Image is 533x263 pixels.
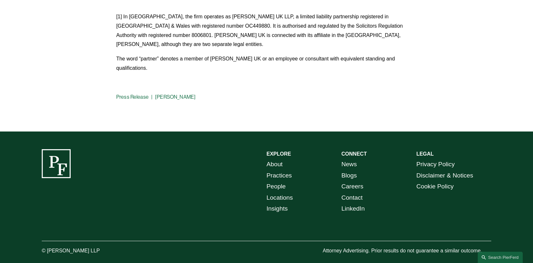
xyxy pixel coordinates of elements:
a: Cookie Policy [416,181,454,192]
a: Insights [266,203,288,214]
a: Practices [266,170,292,181]
a: News [341,159,357,170]
a: Locations [266,192,293,204]
p: Attorney Advertising. Prior results do not guarantee a similar outcome. [323,246,491,256]
strong: LEGAL [416,151,434,157]
a: Disclaimer & Notices [416,170,473,181]
a: Press Release [116,94,149,100]
a: Privacy Policy [416,159,455,170]
a: Careers [341,181,363,192]
p: [1] In [GEOGRAPHIC_DATA], the firm operates as [PERSON_NAME] UK LLP, a limited liability partners... [116,12,417,49]
p: © [PERSON_NAME] LLP [42,246,135,256]
a: People [266,181,286,192]
strong: CONNECT [341,151,367,157]
a: LinkedIn [341,203,365,214]
strong: EXPLORE [266,151,291,157]
a: Contact [341,192,363,204]
a: Search this site [478,252,523,263]
a: Blogs [341,170,357,181]
p: The word “partner” denotes a member of [PERSON_NAME] UK or an employee or consultant with equival... [116,54,417,73]
a: About [266,159,283,170]
a: [PERSON_NAME] [155,94,196,100]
